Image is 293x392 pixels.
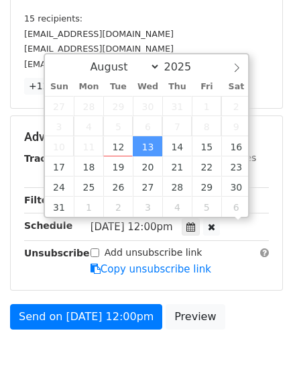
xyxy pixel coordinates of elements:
[45,156,74,177] span: August 17, 2025
[221,83,251,91] span: Sat
[192,156,221,177] span: August 22, 2025
[162,96,192,116] span: July 31, 2025
[24,248,90,258] strong: Unsubscribe
[160,60,209,73] input: Year
[45,136,74,156] span: August 10, 2025
[192,83,221,91] span: Fri
[162,83,192,91] span: Thu
[10,304,162,330] a: Send on [DATE] 12:00pm
[103,177,133,197] span: August 26, 2025
[221,156,251,177] span: August 23, 2025
[162,156,192,177] span: August 21, 2025
[103,96,133,116] span: July 29, 2025
[192,177,221,197] span: August 29, 2025
[24,220,72,231] strong: Schedule
[45,197,74,217] span: August 31, 2025
[45,83,74,91] span: Sun
[74,83,103,91] span: Mon
[133,96,162,116] span: July 30, 2025
[162,136,192,156] span: August 14, 2025
[74,177,103,197] span: August 25, 2025
[221,136,251,156] span: August 16, 2025
[133,136,162,156] span: August 13, 2025
[133,83,162,91] span: Wed
[74,197,103,217] span: September 1, 2025
[24,13,82,23] small: 15 recipients:
[133,156,162,177] span: August 20, 2025
[103,197,133,217] span: September 2, 2025
[103,83,133,91] span: Tue
[221,96,251,116] span: August 2, 2025
[192,116,221,136] span: August 8, 2025
[74,136,103,156] span: August 11, 2025
[103,116,133,136] span: August 5, 2025
[24,78,80,95] a: +12 more
[24,29,174,39] small: [EMAIL_ADDRESS][DOMAIN_NAME]
[192,136,221,156] span: August 15, 2025
[45,177,74,197] span: August 24, 2025
[133,177,162,197] span: August 27, 2025
[166,304,225,330] a: Preview
[24,59,174,69] small: [EMAIL_ADDRESS][DOMAIN_NAME]
[133,197,162,217] span: September 3, 2025
[103,156,133,177] span: August 19, 2025
[24,44,174,54] small: [EMAIL_ADDRESS][DOMAIN_NAME]
[24,153,69,164] strong: Tracking
[192,197,221,217] span: September 5, 2025
[24,195,58,205] strong: Filters
[162,197,192,217] span: September 4, 2025
[162,177,192,197] span: August 28, 2025
[24,130,269,144] h5: Advanced
[221,197,251,217] span: September 6, 2025
[103,136,133,156] span: August 12, 2025
[105,246,202,260] label: Add unsubscribe link
[45,96,74,116] span: July 27, 2025
[162,116,192,136] span: August 7, 2025
[91,221,173,233] span: [DATE] 12:00pm
[91,263,211,275] a: Copy unsubscribe link
[74,156,103,177] span: August 18, 2025
[226,328,293,392] iframe: Chat Widget
[192,96,221,116] span: August 1, 2025
[221,177,251,197] span: August 30, 2025
[221,116,251,136] span: August 9, 2025
[74,116,103,136] span: August 4, 2025
[133,116,162,136] span: August 6, 2025
[45,116,74,136] span: August 3, 2025
[74,96,103,116] span: July 28, 2025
